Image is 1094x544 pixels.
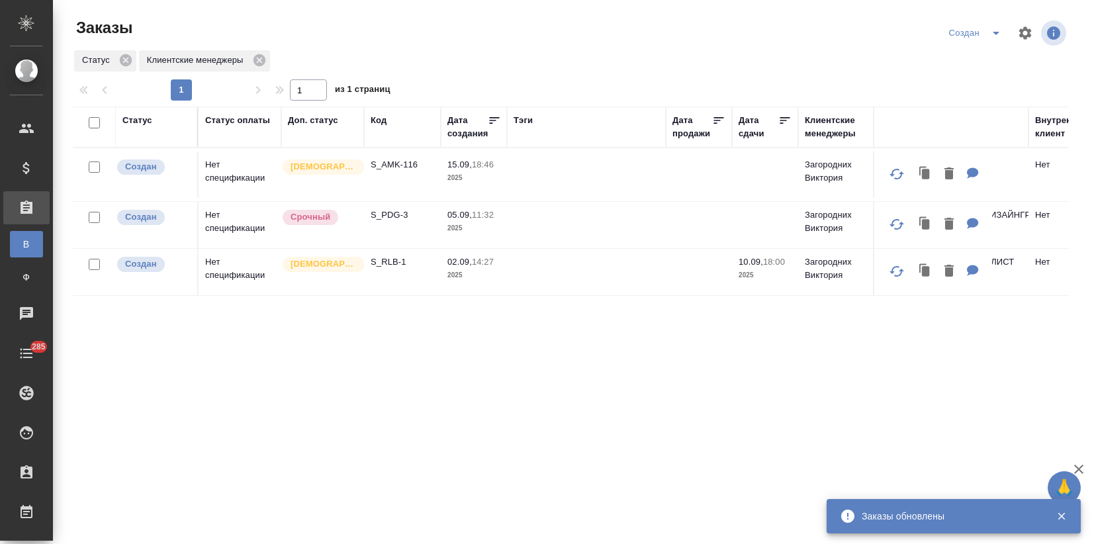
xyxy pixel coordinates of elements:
[291,257,357,271] p: [DEMOGRAPHIC_DATA]
[1035,208,1088,222] p: Нет
[447,171,500,185] p: 2025
[1053,474,1075,502] span: 🙏
[74,50,136,71] div: Статус
[763,257,785,267] p: 18:00
[116,158,191,176] div: Выставляется автоматически при создании заказа
[1041,21,1069,46] span: Посмотреть информацию
[116,255,191,273] div: Выставляется автоматически при создании заказа
[798,202,875,248] td: Загородних Виктория
[291,160,357,173] p: [DEMOGRAPHIC_DATA]
[371,208,434,222] p: S_PDG-3
[798,249,875,295] td: Загородних Виктория
[805,114,868,140] div: Клиентские менеджеры
[447,269,500,282] p: 2025
[371,255,434,269] p: S_RLB-1
[1048,510,1075,522] button: Закрыть
[913,211,938,238] button: Клонировать
[139,50,270,71] div: Клиентские менеджеры
[960,211,985,238] button: Для КМ: 08.09.: направила клиенту NDA. Ждём согласования и тексты на перевод. 09.09.: отправила с...
[514,114,533,127] div: Тэги
[125,160,157,173] p: Создан
[739,257,763,267] p: 10.09,
[205,114,270,127] div: Статус оплаты
[10,231,43,257] a: В
[447,210,472,220] p: 05.09,
[447,257,472,267] p: 02.09,
[881,255,913,287] button: Обновить
[938,258,960,285] button: Удалить
[17,271,36,284] span: Ф
[116,208,191,226] div: Выставляется автоматически при создании заказа
[739,114,778,140] div: Дата сдачи
[125,257,157,271] p: Создан
[125,210,157,224] p: Создан
[913,258,938,285] button: Клонировать
[946,23,1009,44] div: split button
[82,54,114,67] p: Статус
[291,210,330,224] p: Срочный
[24,340,54,353] span: 285
[288,114,338,127] div: Доп. статус
[798,152,875,198] td: Загородних Виктория
[472,257,494,267] p: 14:27
[881,208,913,240] button: Обновить
[958,208,1022,222] p: ПРОМДИЗАЙНГРУПП
[938,211,960,238] button: Удалить
[447,114,488,140] div: Дата создания
[1035,255,1088,269] p: Нет
[199,249,281,295] td: Нет спецификации
[1035,158,1088,171] p: Нет
[1048,471,1081,504] button: 🙏
[913,161,938,188] button: Клонировать
[335,81,390,101] span: из 1 страниц
[472,159,494,169] p: 18:46
[10,264,43,291] a: Ф
[472,210,494,220] p: 11:32
[199,202,281,248] td: Нет спецификации
[672,114,712,140] div: Дата продажи
[1009,17,1041,49] span: Настроить таблицу
[881,158,913,190] button: Обновить
[281,255,357,273] div: Выставляется автоматически для первых 3 заказов нового контактного лица. Особое внимание
[17,238,36,251] span: В
[371,114,387,127] div: Код
[739,269,792,282] p: 2025
[862,510,1036,523] div: Заказы обновлены
[199,152,281,198] td: Нет спецификации
[3,337,50,370] a: 285
[371,158,434,171] p: S_AMK-116
[960,258,985,285] button: Для КМ: 08.09.: запросила информацию об актуальности запроса у Бэллы. Она ведёт заказ. От Бэллы: ...
[447,222,500,235] p: 2025
[447,159,472,169] p: 15.09,
[122,114,152,127] div: Статус
[938,161,960,188] button: Удалить
[281,208,357,226] div: Выставляется автоматически, если на указанный объем услуг необходимо больше времени в стандартном...
[1035,114,1088,140] div: Внутренний клиент
[73,17,132,38] span: Заказы
[281,158,357,176] div: Выставляется автоматически для первых 3 заказов нового контактного лица. Особое внимание
[147,54,248,67] p: Клиентские менеджеры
